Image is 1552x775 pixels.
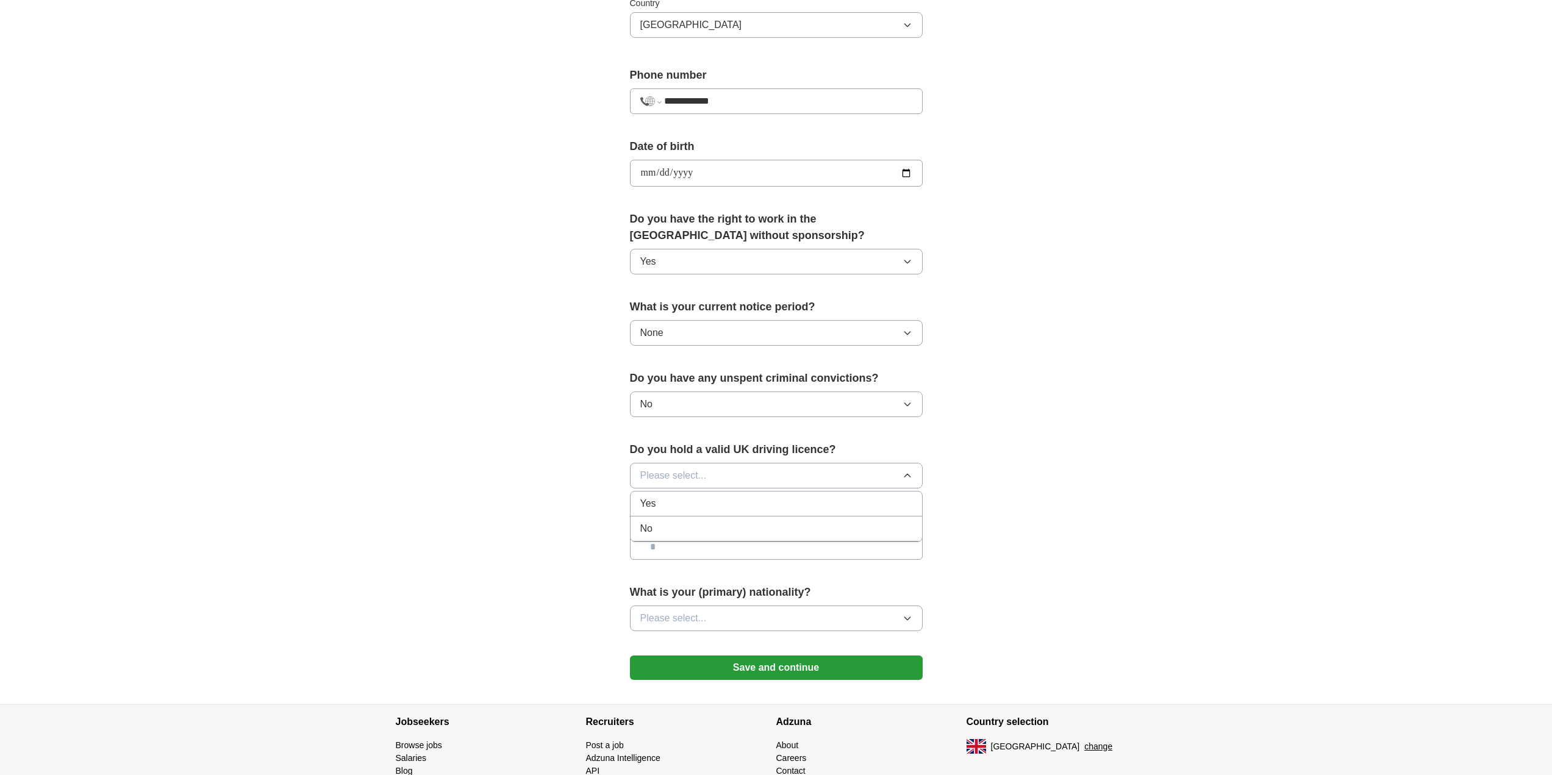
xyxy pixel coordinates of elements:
span: No [640,521,653,536]
a: Browse jobs [396,740,442,750]
a: Salaries [396,753,427,763]
a: Adzuna Intelligence [586,753,660,763]
span: Yes [640,496,656,511]
label: What is your current notice period? [630,299,923,315]
span: Yes [640,254,656,269]
label: Do you hold a valid UK driving licence? [630,441,923,458]
button: None [630,320,923,346]
label: Do you have the right to work in the [GEOGRAPHIC_DATA] without sponsorship? [630,211,923,244]
button: Please select... [630,605,923,631]
button: change [1084,740,1112,753]
a: About [776,740,799,750]
button: Please select... [630,463,923,488]
button: Yes [630,249,923,274]
span: No [640,397,653,412]
a: Post a job [586,740,624,750]
span: Please select... [640,468,707,483]
button: [GEOGRAPHIC_DATA] [630,12,923,38]
label: What is your (primary) nationality? [630,584,923,601]
label: Date of birth [630,138,923,155]
button: No [630,391,923,417]
span: None [640,326,663,340]
button: Save and continue [630,655,923,680]
a: Careers [776,753,807,763]
img: UK flag [967,739,986,754]
span: [GEOGRAPHIC_DATA] [640,18,742,32]
h4: Country selection [967,705,1157,739]
label: Phone number [630,67,923,84]
span: Please select... [640,611,707,626]
span: [GEOGRAPHIC_DATA] [991,740,1080,753]
label: Do you have any unspent criminal convictions? [630,370,923,387]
